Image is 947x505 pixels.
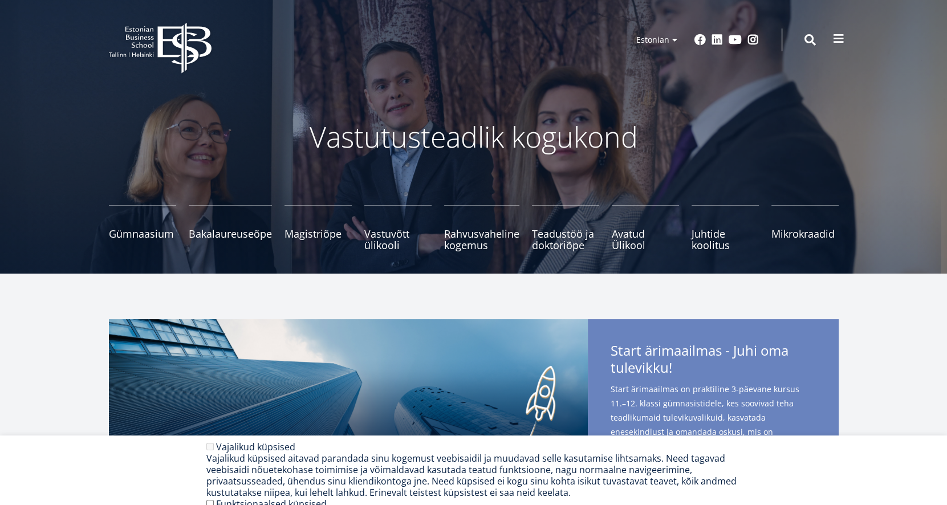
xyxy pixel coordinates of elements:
[612,205,679,251] a: Avatud Ülikool
[692,228,759,251] span: Juhtide koolitus
[364,228,432,251] span: Vastuvõtt ülikooli
[284,205,352,251] a: Magistriõpe
[611,359,672,376] span: tulevikku!
[189,205,272,251] a: Bakalaureuseõpe
[747,34,759,46] a: Instagram
[172,120,776,154] p: Vastutusteadlik kogukond
[729,34,742,46] a: Youtube
[364,205,432,251] a: Vastuvõtt ülikooli
[612,228,679,251] span: Avatud Ülikool
[692,205,759,251] a: Juhtide koolitus
[444,228,519,251] span: Rahvusvaheline kogemus
[611,382,816,453] span: Start ärimaailmas on praktiline 3-päevane kursus 11.–12. klassi gümnasistidele, kes soovivad teha...
[611,342,816,380] span: Start ärimaailmas - Juhi oma
[109,228,176,239] span: Gümnaasium
[284,228,352,239] span: Magistriõpe
[444,205,519,251] a: Rahvusvaheline kogemus
[532,228,599,251] span: Teadustöö ja doktoriõpe
[189,228,272,239] span: Bakalaureuseõpe
[694,34,706,46] a: Facebook
[216,441,295,453] label: Vajalikud küpsised
[206,453,759,498] div: Vajalikud küpsised aitavad parandada sinu kogemust veebisaidil ja muudavad selle kasutamise lihts...
[532,205,599,251] a: Teadustöö ja doktoriõpe
[109,205,176,251] a: Gümnaasium
[771,228,839,239] span: Mikrokraadid
[771,205,839,251] a: Mikrokraadid
[712,34,723,46] a: Linkedin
